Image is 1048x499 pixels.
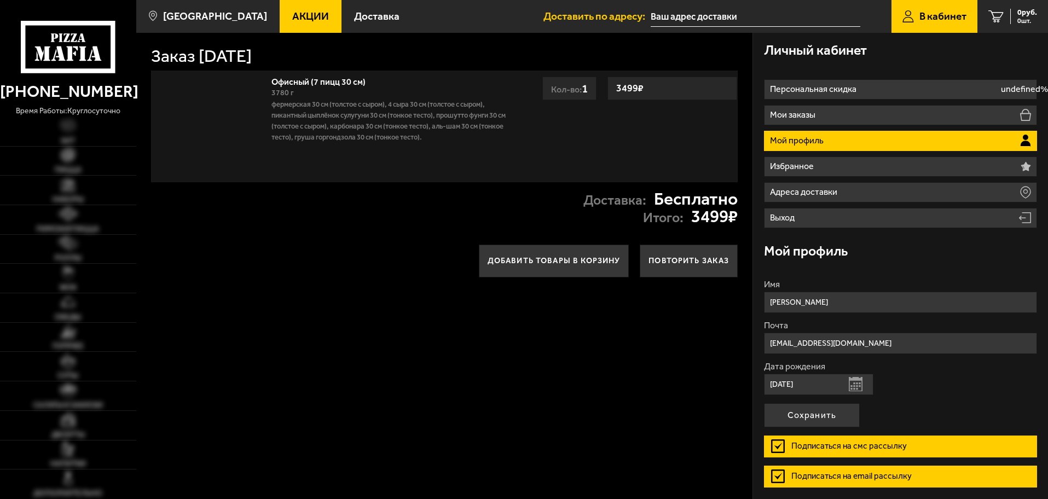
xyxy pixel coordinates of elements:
[849,377,862,391] button: Открыть календарь
[770,111,818,119] p: Мои заказы
[651,7,860,27] input: Ваш адрес доставки
[271,73,377,87] a: Офисный (7 пицц 30 см)
[764,321,1037,330] label: Почта
[60,284,77,292] span: WOK
[582,82,588,95] span: 1
[55,166,82,174] span: Пицца
[764,245,848,258] h3: Мой профиль
[163,11,267,21] span: [GEOGRAPHIC_DATA]
[764,374,873,395] input: Ваша дата рождения
[37,225,99,233] span: Римская пицца
[764,292,1037,313] input: Ваше имя
[151,48,252,65] h1: Заказ [DATE]
[53,196,84,204] span: Наборы
[51,431,85,439] span: Десерты
[770,188,840,196] p: Адреса доставки
[764,333,1037,354] input: Ваш e-mail
[271,99,511,143] p: Фермерская 30 см (толстое с сыром), 4 сыра 30 см (толстое с сыром), Пикантный цыплёнок сулугуни 3...
[1001,85,1048,94] p: undefined%
[55,314,81,321] span: Обеды
[640,245,738,277] button: Повторить заказ
[643,211,684,225] p: Итого:
[354,11,399,21] span: Доставка
[542,77,597,100] div: Кол-во:
[583,194,646,207] p: Доставка:
[654,190,738,208] strong: Бесплатно
[770,85,859,94] p: Персональная скидка
[764,280,1037,289] label: Имя
[33,490,102,497] span: Дополнительно
[770,162,817,171] p: Избранное
[479,245,629,277] button: Добавить товары в корзину
[271,88,294,97] span: 3780 г
[764,436,1037,457] label: Подписаться на смс рассылку
[1017,18,1037,24] span: 0 шт.
[770,213,797,222] p: Выход
[55,254,82,262] span: Роллы
[764,466,1037,488] label: Подписаться на email рассылку
[764,362,1037,371] label: Дата рождения
[292,11,329,21] span: Акции
[33,402,103,409] span: Салаты и закуски
[613,78,646,98] strong: 3499 ₽
[764,403,860,427] button: Сохранить
[691,208,738,225] strong: 3499 ₽
[50,460,86,468] span: Напитки
[764,44,867,57] h3: Личный кабинет
[770,136,826,145] p: Мой профиль
[57,372,78,380] span: Супы
[61,137,75,145] span: Хит
[53,343,84,350] span: Горячее
[543,11,651,21] span: Доставить по адресу:
[919,11,966,21] span: В кабинет
[1017,9,1037,16] span: 0 руб.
